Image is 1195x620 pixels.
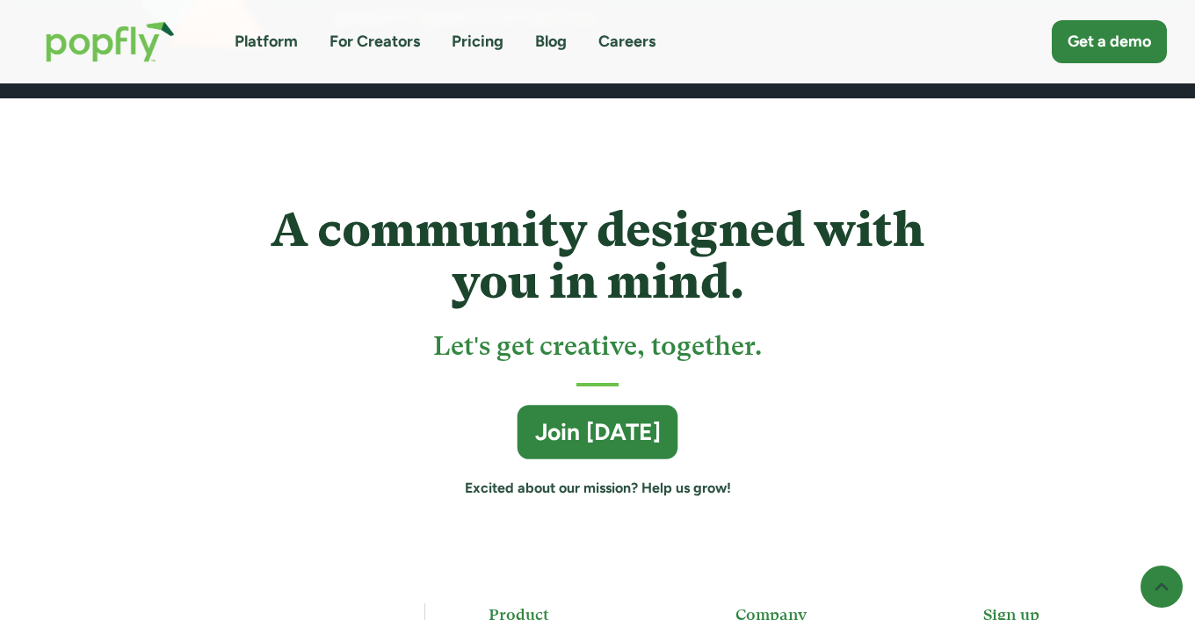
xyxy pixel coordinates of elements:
h4: A community designed with you in mind. [234,204,962,308]
a: Join [DATE] [518,405,678,459]
a: Get a demo [1052,20,1167,63]
h3: Let's get creative, together. [433,329,762,363]
a: Careers [598,31,655,53]
a: home [28,4,192,80]
div: Get a demo [1068,31,1151,53]
a: Pricing [452,31,503,53]
a: Platform [235,31,298,53]
a: Blog [535,31,567,53]
div: Join [DATE] [535,417,661,449]
a: Excited about our mission? Help us grow! [465,479,731,498]
a: For Creators [330,31,420,53]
